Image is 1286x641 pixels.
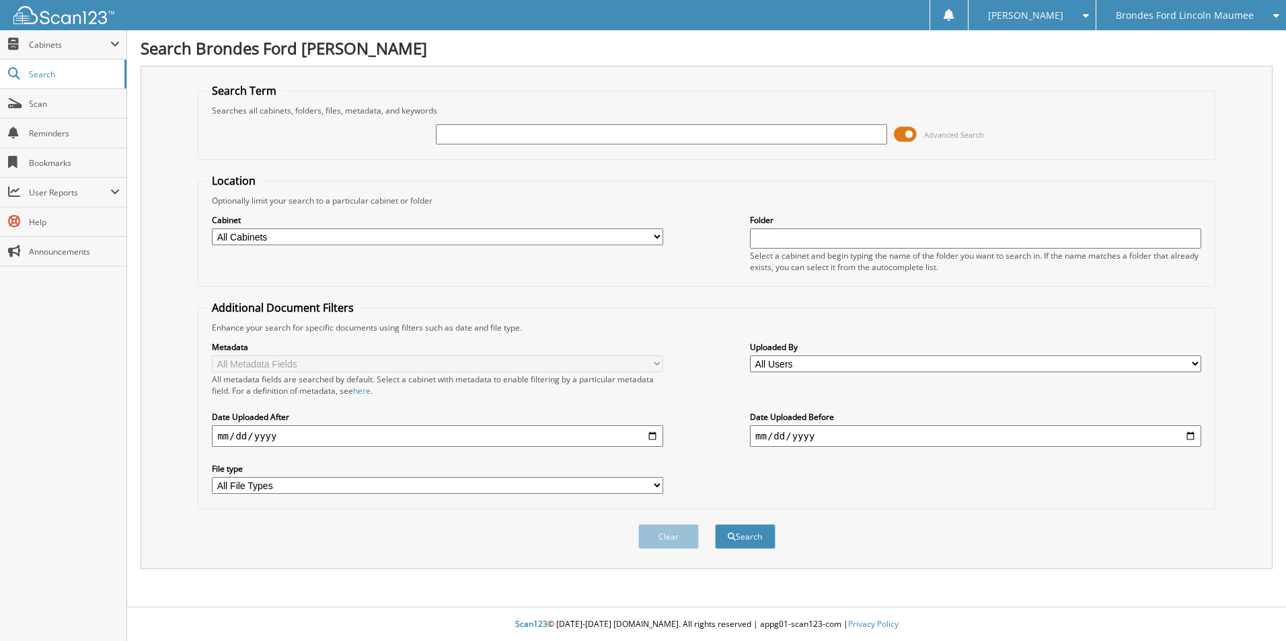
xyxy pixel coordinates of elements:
[212,214,663,226] label: Cabinet
[205,300,361,315] legend: Additional Document Filters
[515,618,547,630] span: Scan123
[212,411,663,423] label: Date Uploaded After
[988,11,1063,19] span: [PERSON_NAME]
[205,105,1208,116] div: Searches all cabinets, folders, files, metadata, and keywords
[715,524,776,549] button: Search
[205,173,262,188] legend: Location
[13,6,114,24] img: scan123-logo-white.svg
[29,246,120,257] span: Announcements
[29,187,110,198] span: User Reports
[141,37,1273,59] h1: Search Brondes Ford [PERSON_NAME]
[212,374,663,396] div: All metadata fields are searched by default. Select a cabinet with metadata to enable filtering b...
[29,69,118,80] span: Search
[750,411,1201,423] label: Date Uploaded Before
[353,385,371,396] a: here
[750,250,1201,273] div: Select a cabinet and begin typing the name of the folder you want to search in. If the name match...
[750,341,1201,353] label: Uploaded By
[212,425,663,447] input: start
[1116,11,1254,19] span: Brondes Ford Lincoln Maumee
[205,195,1208,206] div: Optionally limit your search to a particular cabinet or folder
[29,98,120,110] span: Scan
[638,524,699,549] button: Clear
[29,39,110,50] span: Cabinets
[212,341,663,353] label: Metadata
[750,425,1201,447] input: end
[205,322,1208,333] div: Enhance your search for specific documents using filters such as date and file type.
[127,608,1286,641] div: © [DATE]-[DATE] [DOMAIN_NAME]. All rights reserved | appg01-scan123-com |
[848,618,899,630] a: Privacy Policy
[29,216,120,228] span: Help
[205,83,283,98] legend: Search Term
[29,157,120,169] span: Bookmarks
[750,214,1201,226] label: Folder
[924,130,984,140] span: Advanced Search
[29,128,120,139] span: Reminders
[212,463,663,474] label: File type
